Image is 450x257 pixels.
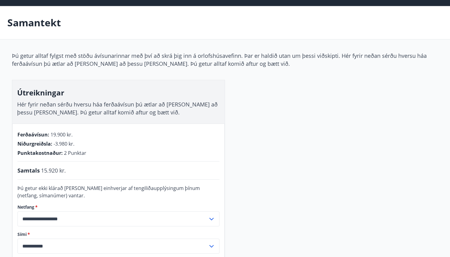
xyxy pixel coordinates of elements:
[41,166,66,174] span: 15.920 kr.
[17,101,218,116] span: Hér fyrir neðan sérðu hversu háa ferðaávísun þú ætlar að [PERSON_NAME] að þessu [PERSON_NAME]. Þú...
[17,88,220,98] h3: Útreikningar
[17,204,219,210] label: Netfang
[51,131,73,138] span: 19.900 kr.
[54,140,74,147] span: -3.980 kr.
[64,150,86,156] span: 2 Punktar
[17,166,40,174] span: Samtals
[17,140,52,147] span: Niðurgreiðsla :
[12,52,438,68] p: Þú getur alltaf fylgst með stöðu ávísunarinnar með því að skrá þig inn á orlofshúsavefinn. Þar er...
[7,16,61,29] p: Samantekt
[17,185,200,199] span: Þú getur ekki klárað [PERSON_NAME] einhverjar af tengiliðaupplýsingum þínum (netfang, símanúmer) ...
[17,231,219,237] label: Sími
[17,150,63,156] span: Punktakostnaður :
[17,131,49,138] span: Ferðaávísun :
